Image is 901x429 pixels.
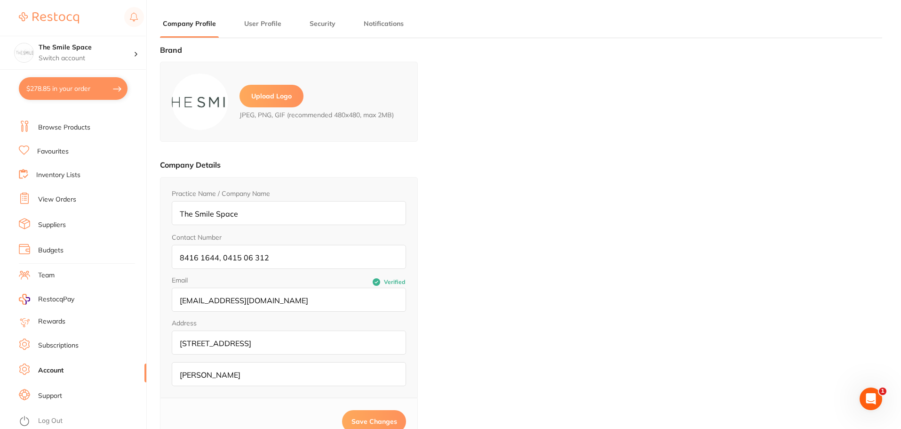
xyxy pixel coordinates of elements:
a: Favourites [37,147,69,156]
p: Switch account [39,54,134,63]
img: The Smile Space [15,43,33,62]
a: Team [38,271,55,280]
button: Log Out [19,414,144,429]
label: Brand [160,45,182,55]
button: User Profile [241,19,284,28]
span: Verified [384,279,405,285]
a: Inventory Lists [36,170,80,180]
a: Rewards [38,317,65,326]
img: RestocqPay [19,294,30,305]
label: Practice Name / Company Name [172,190,270,197]
button: $278.85 in your order [19,77,128,100]
span: Save Changes [351,417,397,426]
label: Email [172,276,289,284]
span: RestocqPay [38,295,74,304]
span: JPEG, PNG, GIF (recommended 480x480, max 2MB) [239,111,394,119]
iframe: Intercom live chat [860,388,882,410]
a: Subscriptions [38,341,79,350]
a: View Orders [38,195,76,204]
a: Account [38,366,64,375]
button: Notifications [361,19,407,28]
a: Support [38,391,62,401]
a: Budgets [38,246,64,255]
legend: Address [172,319,197,327]
button: Company Profile [160,19,219,28]
img: Restocq Logo [19,12,79,24]
h4: The Smile Space [39,43,134,52]
label: Upload Logo [239,85,303,107]
span: 1 [879,388,886,395]
a: RestocqPay [19,294,74,305]
img: logo [172,73,228,130]
label: Company Details [160,160,221,170]
button: Security [307,19,338,28]
a: Suppliers [38,220,66,230]
a: Restocq Logo [19,7,79,29]
a: Browse Products [38,123,90,132]
label: Contact Number [172,234,222,241]
a: Log Out [38,416,63,426]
